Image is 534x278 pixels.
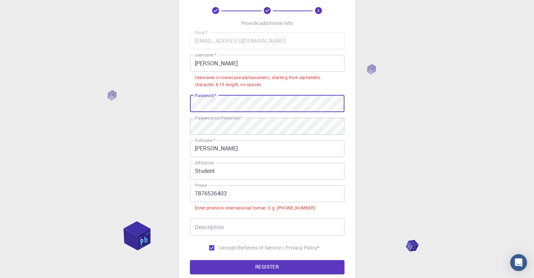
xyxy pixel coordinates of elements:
[195,115,242,121] label: Password confirmation
[195,182,207,188] label: Phone
[195,160,214,166] label: Affiliation
[244,244,319,251] a: Terms of Service / Privacy Policy*
[195,92,216,98] label: Password
[244,244,319,251] p: Terms of Service / Privacy Policy *
[218,244,244,251] span: I accept the
[190,260,344,274] button: REGISTER
[195,74,339,88] div: Username is lowercase alphanumeric, starting from alphabetic character, 4-15 length, no spaces
[195,137,215,143] label: Fullname
[195,52,216,58] label: username
[195,205,315,212] div: Enter phone in international format. E.g. [PHONE_NUMBER]
[195,30,208,35] label: Email
[510,254,527,271] div: Open Intercom Messenger
[317,8,319,13] text: 3
[241,20,293,27] p: Provide additional info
